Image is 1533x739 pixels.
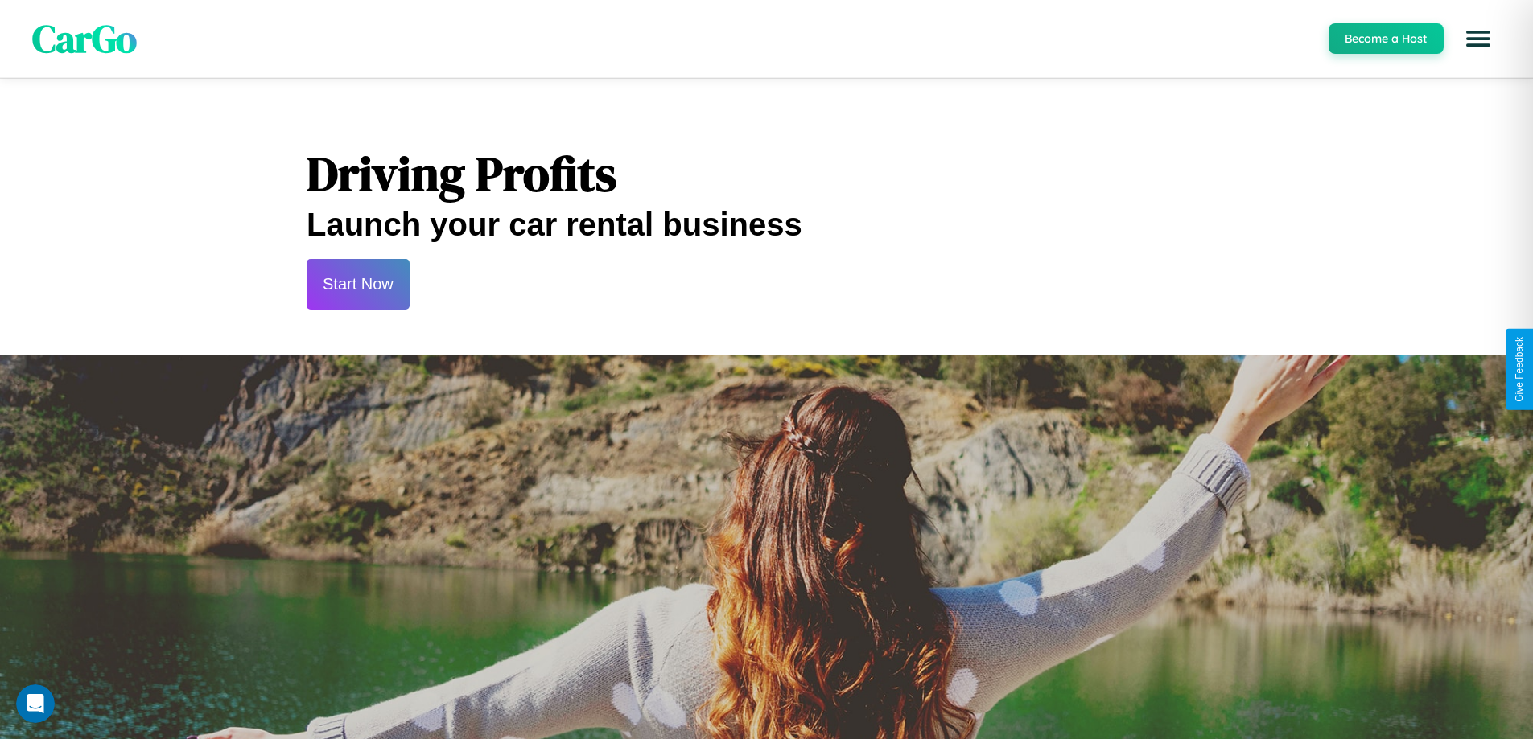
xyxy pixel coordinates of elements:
[307,207,1226,243] h2: Launch your car rental business
[307,259,410,310] button: Start Now
[307,141,1226,207] h1: Driving Profits
[16,684,55,723] iframe: Intercom live chat
[1514,337,1525,402] div: Give Feedback
[1456,16,1501,61] button: Open menu
[32,12,137,65] span: CarGo
[1329,23,1444,54] button: Become a Host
